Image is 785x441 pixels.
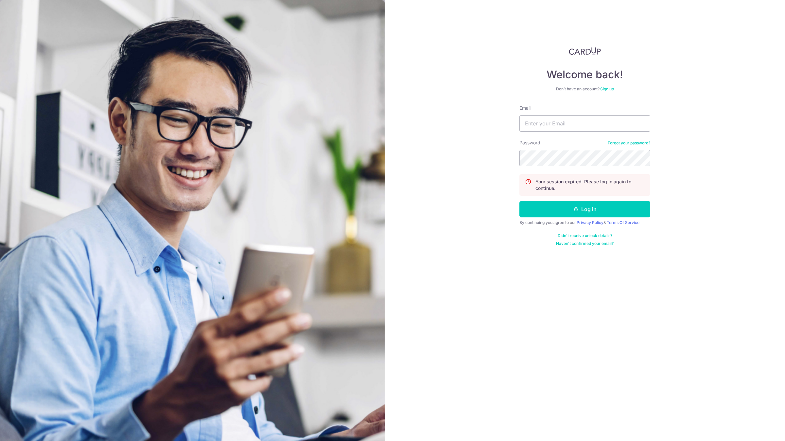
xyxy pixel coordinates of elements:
[607,220,639,225] a: Terms Of Service
[535,178,645,192] p: Your session expired. Please log in again to continue.
[569,47,601,55] img: CardUp Logo
[577,220,603,225] a: Privacy Policy
[600,86,614,91] a: Sign up
[519,201,650,217] button: Log in
[519,139,540,146] label: Password
[556,241,614,246] a: Haven't confirmed your email?
[519,105,531,111] label: Email
[519,86,650,92] div: Don’t have an account?
[519,115,650,132] input: Enter your Email
[558,233,612,238] a: Didn't receive unlock details?
[519,68,650,81] h4: Welcome back!
[519,220,650,225] div: By continuing you agree to our &
[608,140,650,146] a: Forgot your password?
